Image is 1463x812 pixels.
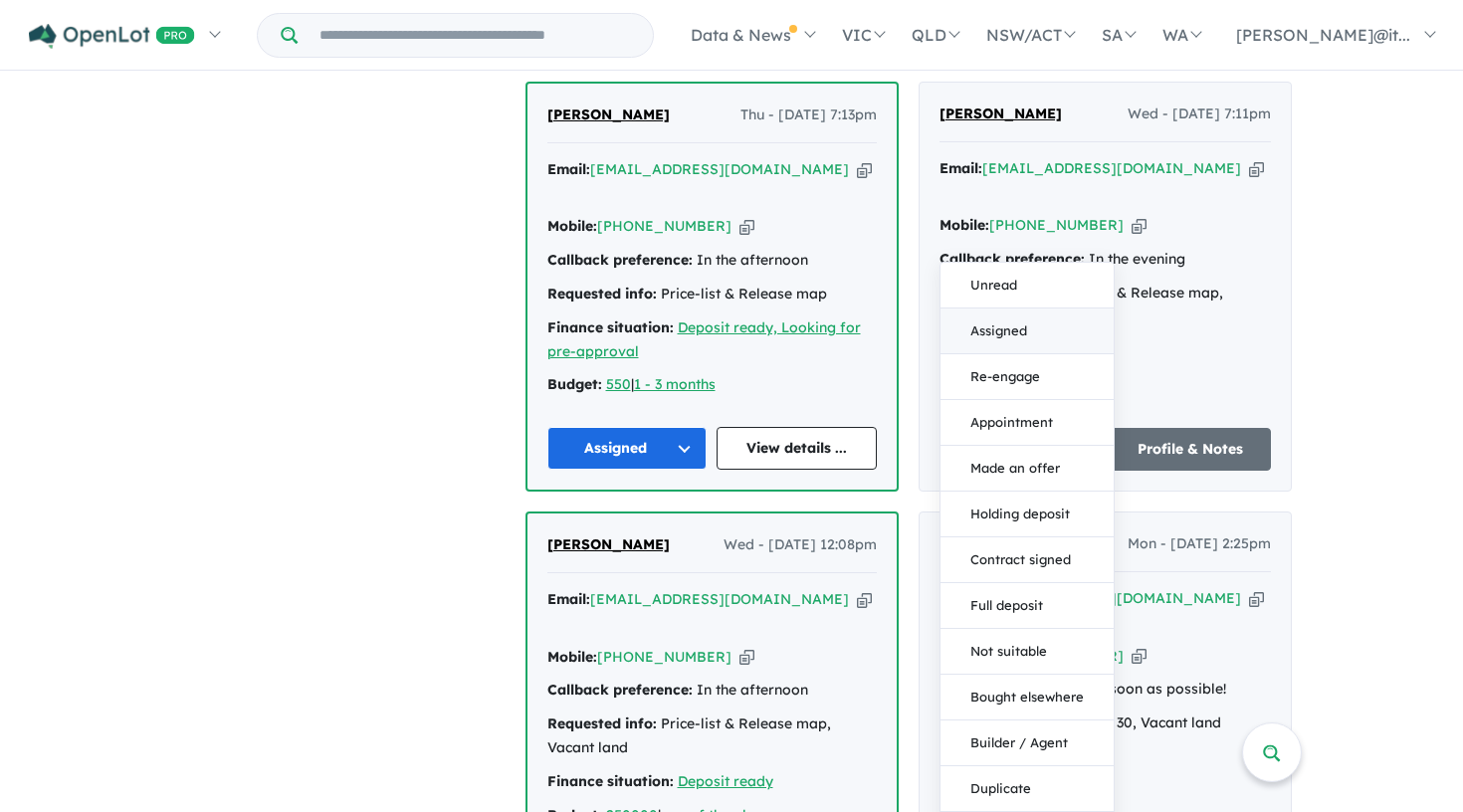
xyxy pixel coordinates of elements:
[547,533,670,557] a: [PERSON_NAME]
[940,537,1114,583] button: Contract signed
[634,375,716,393] a: 1 - 3 months
[547,283,877,306] div: Price-list & Release map
[940,354,1114,400] button: Re-engage
[547,590,590,608] strong: Email:
[547,249,877,273] div: In the afternoon
[547,772,674,790] strong: Finance situation:
[547,679,877,703] div: In the afternoon
[940,159,982,177] strong: Email:
[982,159,1241,177] a: [EMAIL_ADDRESS][DOMAIN_NAME]
[547,373,877,397] div: |
[547,217,597,235] strong: Mobile:
[1132,215,1147,236] button: Copy
[547,105,670,123] span: [PERSON_NAME]
[940,216,989,234] strong: Mobile:
[547,318,861,360] a: Deposit ready, Looking for pre-approval
[717,427,877,470] a: View details ...
[678,772,773,790] a: Deposit ready
[940,629,1114,675] button: Not suitable
[940,248,1271,272] div: In the evening
[547,535,670,553] span: [PERSON_NAME]
[597,648,731,666] a: [PHONE_NUMBER]
[940,308,1114,354] button: Assigned
[1132,646,1147,667] button: Copy
[547,285,657,303] strong: Requested info:
[739,647,754,668] button: Copy
[1249,158,1264,179] button: Copy
[1128,102,1271,126] span: Wed - [DATE] 7:11pm
[590,160,849,178] a: [EMAIL_ADDRESS][DOMAIN_NAME]
[547,712,877,760] div: Price-list & Release map, Vacant land
[597,217,731,235] a: [PHONE_NUMBER]
[547,648,597,666] strong: Mobile:
[547,427,708,470] button: Assigned
[590,590,849,608] a: [EMAIL_ADDRESS][DOMAIN_NAME]
[547,251,693,269] strong: Callback preference:
[547,375,602,393] strong: Budget:
[940,263,1114,308] button: Unread
[940,104,1062,122] span: [PERSON_NAME]
[940,250,1085,268] strong: Callback preference:
[740,103,877,127] span: Thu - [DATE] 7:13pm
[940,720,1114,766] button: Builder / Agent
[1110,428,1271,471] a: Profile & Notes
[940,102,1062,126] a: [PERSON_NAME]
[1236,25,1410,45] span: [PERSON_NAME]@it...
[547,681,693,699] strong: Callback preference:
[1128,532,1271,556] span: Mon - [DATE] 2:25pm
[940,675,1114,720] button: Bought elsewhere
[739,216,754,237] button: Copy
[982,589,1241,607] a: [EMAIL_ADDRESS][DOMAIN_NAME]
[547,714,657,732] strong: Requested info:
[1249,588,1264,609] button: Copy
[940,583,1114,629] button: Full deposit
[547,103,670,127] a: [PERSON_NAME]
[940,766,1114,812] button: Duplicate
[989,647,1124,665] a: [PHONE_NUMBER]
[547,318,674,336] strong: Finance situation:
[940,446,1114,492] button: Made an offer
[857,159,872,180] button: Copy
[724,533,877,557] span: Wed - [DATE] 12:08pm
[606,375,631,393] a: 550
[940,400,1114,446] button: Appointment
[989,216,1124,234] a: [PHONE_NUMBER]
[547,160,590,178] strong: Email:
[302,14,649,57] input: Try estate name, suburb, builder or developer
[940,492,1114,537] button: Holding deposit
[857,589,872,610] button: Copy
[29,24,195,49] img: Openlot PRO Logo White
